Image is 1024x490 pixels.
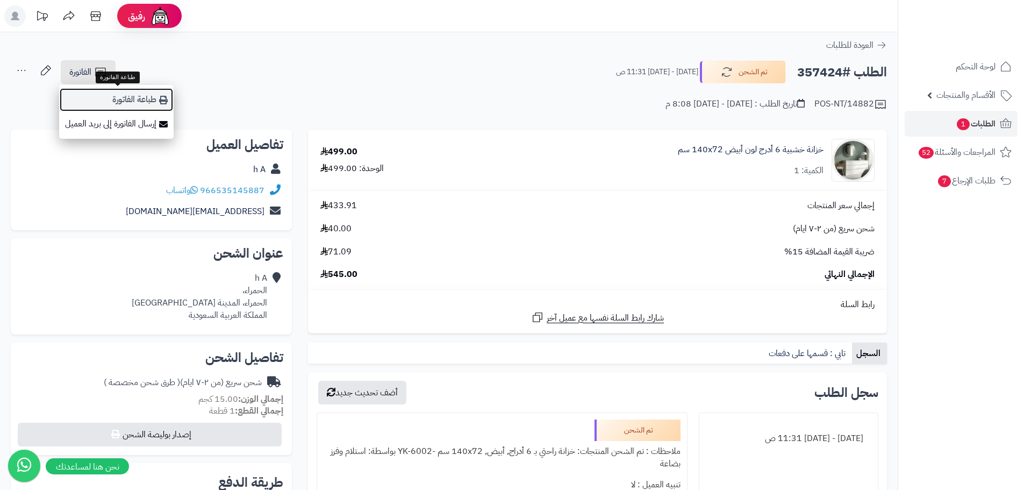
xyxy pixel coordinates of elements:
[235,404,283,417] strong: إجمالي القطع:
[852,343,887,364] a: السجل
[807,200,875,212] span: إجمالي سعر المنتجات
[826,39,887,52] a: العودة للطلبات
[547,312,664,324] span: شارك رابط السلة نفسها مع عميل آخر
[794,165,824,177] div: الكمية: 1
[814,386,878,399] h3: سجل الطلب
[18,423,282,446] button: إصدار بوليصة الشحن
[320,223,352,235] span: 40.00
[595,420,681,441] div: تم الشحن
[936,88,996,103] span: الأقسام والمنتجات
[69,66,91,79] span: الفاتورة
[665,98,805,110] div: تاريخ الطلب : [DATE] - [DATE] 8:08 م
[700,61,786,83] button: تم الشحن
[59,112,174,136] a: إرسال الفاتورة إلى بريد العميل
[905,54,1018,80] a: لوحة التحكم
[531,311,664,324] a: شارك رابط السلة نفسها مع عميل آخر
[956,116,996,131] span: الطلبات
[616,67,698,77] small: [DATE] - [DATE] 11:31 ص
[238,393,283,406] strong: إجمالي الوزن:
[320,200,357,212] span: 433.91
[793,223,875,235] span: شحن سريع (من ٢-٧ ايام)
[198,393,283,406] small: 15.00 كجم
[28,5,55,30] a: تحديثات المنصة
[324,441,680,474] div: ملاحظات : تم الشحن المنتجات: خزانة راحتي بـ 6 أدراج, أبيض, ‎140x72 سم‏ -YK-6002 بواسطة: استلام وف...
[957,118,970,130] span: 1
[764,343,852,364] a: تابي : قسمها على دفعات
[832,139,874,182] img: 1746709299-1702541934053-68567865785768-1000x1000-90x90.jpg
[312,299,883,311] div: رابط السلة
[19,138,283,151] h2: تفاصيل العميل
[905,139,1018,165] a: المراجعات والأسئلة52
[126,205,264,218] a: [EMAIL_ADDRESS][DOMAIN_NAME]
[937,173,996,188] span: طلبات الإرجاع
[951,27,1014,49] img: logo-2.png
[96,72,140,83] div: طباعة الفاتورة
[19,351,283,364] h2: تفاصيل الشحن
[320,246,352,258] span: 71.09
[918,145,996,160] span: المراجعات والأسئلة
[132,272,267,321] div: h A الحمراء، الحمراء، المدينة [GEOGRAPHIC_DATA] المملكة العربية السعودية
[956,59,996,74] span: لوحة التحكم
[59,88,174,112] a: طباعة الفاتورة
[104,376,180,389] span: ( طرق شحن مخصصة )
[797,61,887,83] h2: الطلب #357424
[706,428,871,449] div: [DATE] - [DATE] 11:31 ص
[19,247,283,260] h2: عنوان الشحن
[166,184,198,197] a: واتساب
[218,476,283,489] h2: طريقة الدفع
[253,163,266,176] a: h A
[128,10,145,23] span: رفيق
[678,144,824,156] a: خزانة خشبية 6 أدرج لون أبيض 140x72 سم
[784,246,875,258] span: ضريبة القيمة المضافة 15%
[320,268,357,281] span: 545.00
[826,39,873,52] span: العودة للطلبات
[209,404,283,417] small: 1 قطعة
[814,98,887,111] div: POS-NT/14882
[104,377,262,389] div: شحن سريع (من ٢-٧ ايام)
[938,175,951,187] span: 7
[905,111,1018,137] a: الطلبات1
[200,184,264,197] a: 966535145887
[61,60,116,84] a: الفاتورة
[320,162,384,175] div: الوحدة: 499.00
[905,168,1018,194] a: طلبات الإرجاع7
[318,381,406,404] button: أضف تحديث جديد
[825,268,875,281] span: الإجمالي النهائي
[919,147,934,159] span: 52
[320,146,357,158] div: 499.00
[149,5,171,27] img: ai-face.png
